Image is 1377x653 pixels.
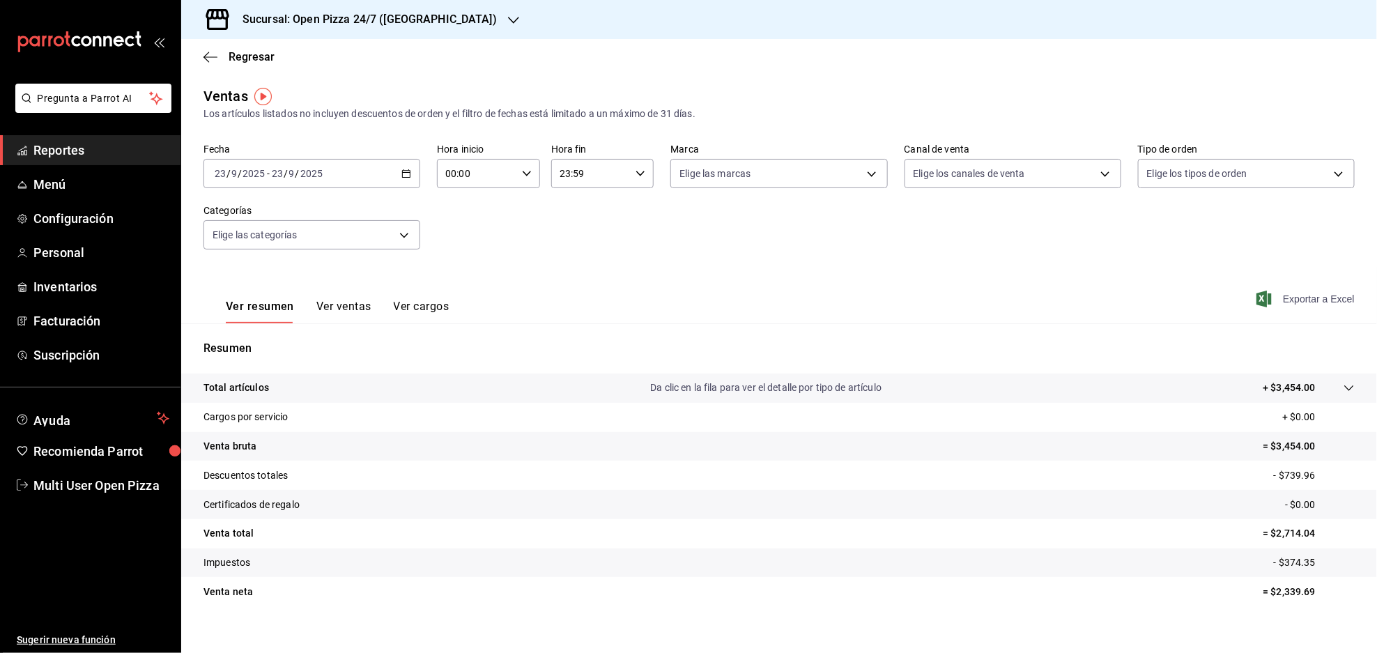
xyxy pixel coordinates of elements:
[1263,585,1355,599] p: = $2,339.69
[1138,145,1355,155] label: Tipo de orden
[1263,526,1355,541] p: = $2,714.04
[316,300,371,323] button: Ver ventas
[213,228,298,242] span: Elige las categorías
[203,555,250,570] p: Impuestos
[300,168,323,179] input: ----
[226,300,449,323] div: navigation tabs
[551,145,654,155] label: Hora fin
[203,439,256,454] p: Venta bruta
[1147,167,1247,180] span: Elige los tipos de orden
[17,633,169,647] span: Sugerir nueva función
[203,86,248,107] div: Ventas
[15,84,171,113] button: Pregunta a Parrot AI
[33,312,169,330] span: Facturación
[679,167,751,180] span: Elige las marcas
[203,468,288,483] p: Descuentos totales
[914,167,1025,180] span: Elige los canales de venta
[1285,498,1355,512] p: - $0.00
[267,168,270,179] span: -
[1263,381,1316,395] p: + $3,454.00
[38,91,150,106] span: Pregunta a Parrot AI
[33,277,169,296] span: Inventarios
[203,50,275,63] button: Regresar
[1274,468,1355,483] p: - $739.96
[905,145,1121,155] label: Canal de venta
[229,50,275,63] span: Regresar
[437,145,540,155] label: Hora inicio
[33,175,169,194] span: Menú
[203,107,1355,121] div: Los artículos listados no incluyen descuentos de orden y el filtro de fechas está limitado a un m...
[33,410,151,427] span: Ayuda
[1259,291,1355,307] button: Exportar a Excel
[1263,439,1355,454] p: = $3,454.00
[284,168,288,179] span: /
[271,168,284,179] input: --
[238,168,242,179] span: /
[231,11,497,28] h3: Sucursal: Open Pizza 24/7 ([GEOGRAPHIC_DATA])
[33,209,169,228] span: Configuración
[226,168,231,179] span: /
[203,526,254,541] p: Venta total
[214,168,226,179] input: --
[670,145,887,155] label: Marca
[33,442,169,461] span: Recomienda Parrot
[203,145,420,155] label: Fecha
[650,381,882,395] p: Da clic en la fila para ver el detalle por tipo de artículo
[254,88,272,105] img: Tooltip marker
[394,300,449,323] button: Ver cargos
[295,168,300,179] span: /
[203,340,1355,357] p: Resumen
[1282,410,1355,424] p: + $0.00
[33,141,169,160] span: Reportes
[153,36,164,47] button: open_drawer_menu
[33,476,169,495] span: Multi User Open Pizza
[203,410,289,424] p: Cargos por servicio
[289,168,295,179] input: --
[231,168,238,179] input: --
[33,243,169,262] span: Personal
[203,498,300,512] p: Certificados de regalo
[33,346,169,364] span: Suscripción
[1274,555,1355,570] p: - $374.35
[203,585,253,599] p: Venta neta
[203,381,269,395] p: Total artículos
[242,168,266,179] input: ----
[203,206,420,216] label: Categorías
[10,101,171,116] a: Pregunta a Parrot AI
[226,300,294,323] button: Ver resumen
